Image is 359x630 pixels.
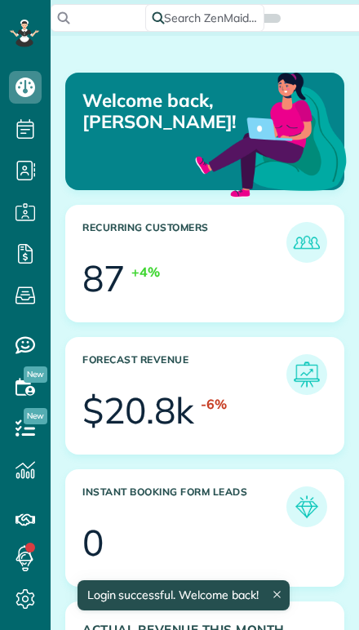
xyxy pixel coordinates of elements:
[82,90,254,133] p: Welcome back, [PERSON_NAME]!
[82,486,286,527] h3: Instant Booking Form Leads
[201,395,227,414] div: -6%
[290,358,323,391] img: icon_forecast_revenue-8c13a41c7ed35a8dcfafea3cbb826a0462acb37728057bba2d056411b612bbbe.png
[82,525,104,561] div: 0
[82,260,125,296] div: 87
[24,408,47,424] span: New
[24,366,47,383] span: New
[290,226,323,259] img: icon_recurring_customers-cf858462ba22bcd05b5a5880d41d6543d210077de5bb9ebc9590e49fd87d84ed.png
[131,263,160,282] div: +4%
[290,490,323,523] img: icon_form_leads-04211a6a04a5b2264e4ee56bc0799ec3eb69b7e499cbb523a139df1d13a81ae0.png
[82,222,286,263] h3: Recurring Customers
[82,354,286,395] h3: Forecast Revenue
[77,580,289,610] div: Login successful. Welcome back!
[192,54,350,212] img: dashboard_welcome-42a62b7d889689a78055ac9021e634bf52bae3f8056760290aed330b23ab8690.png
[82,393,194,428] div: $20.8k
